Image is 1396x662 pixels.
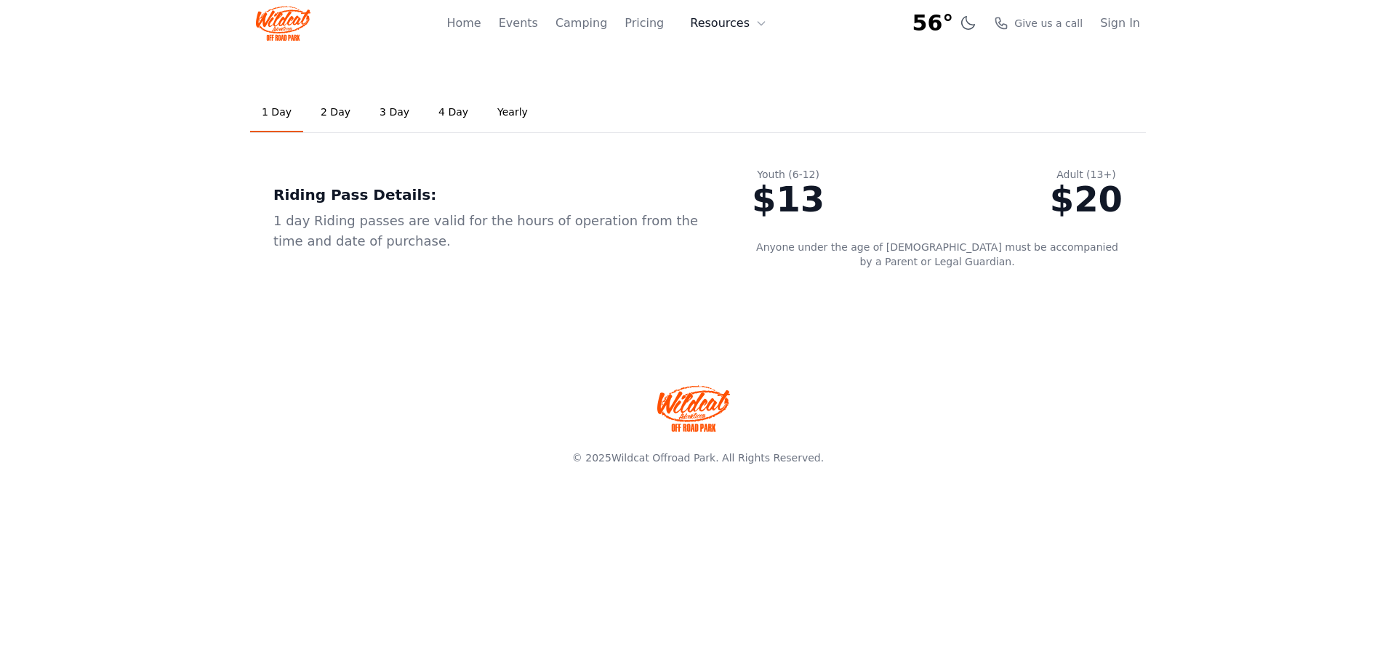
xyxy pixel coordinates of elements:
[250,93,303,132] a: 1 Day
[486,93,539,132] a: Yearly
[446,15,481,32] a: Home
[681,9,776,38] button: Resources
[752,240,1123,269] p: Anyone under the age of [DEMOGRAPHIC_DATA] must be accompanied by a Parent or Legal Guardian.
[912,10,954,36] span: 56°
[427,93,480,132] a: 4 Day
[499,15,538,32] a: Events
[752,167,825,182] div: Youth (6-12)
[1050,167,1123,182] div: Adult (13+)
[611,452,715,464] a: Wildcat Offroad Park
[625,15,664,32] a: Pricing
[657,385,730,432] img: Wildcat Offroad park
[256,6,310,41] img: Wildcat Logo
[273,211,705,251] div: 1 day Riding passes are valid for the hours of operation from the time and date of purchase.
[555,15,607,32] a: Camping
[994,16,1083,31] a: Give us a call
[309,93,362,132] a: 2 Day
[1050,182,1123,217] div: $20
[273,185,705,205] div: Riding Pass Details:
[1100,15,1140,32] a: Sign In
[1014,16,1083,31] span: Give us a call
[572,452,824,464] span: © 2025 . All Rights Reserved.
[752,182,825,217] div: $13
[368,93,421,132] a: 3 Day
